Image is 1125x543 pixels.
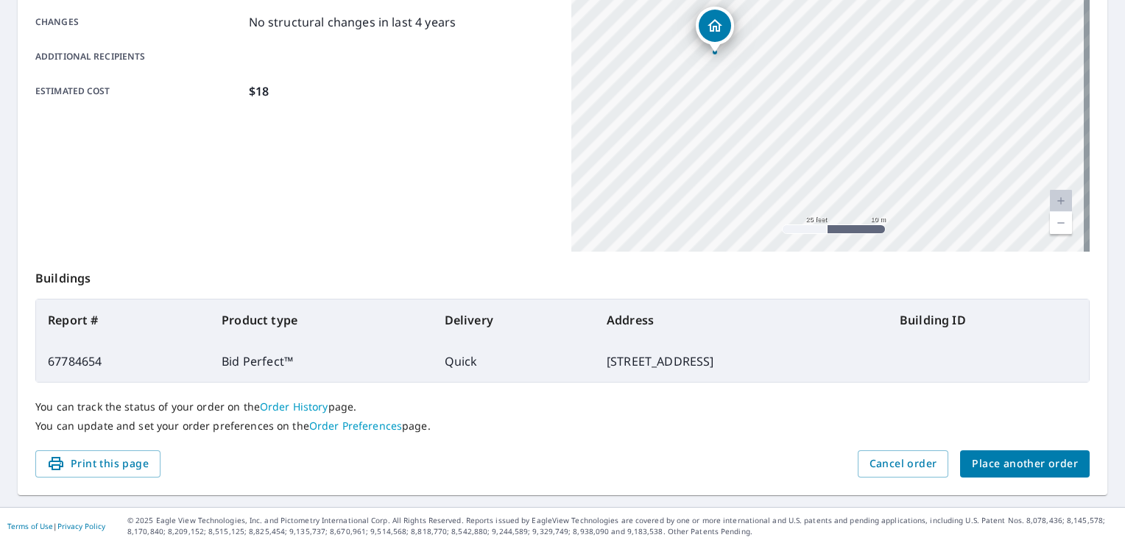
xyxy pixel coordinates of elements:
button: Cancel order [858,450,949,478]
p: You can track the status of your order on the page. [35,400,1090,414]
span: Cancel order [870,455,937,473]
p: Estimated cost [35,82,243,100]
p: | [7,522,105,530]
p: Buildings [35,252,1090,299]
button: Print this page [35,450,161,478]
a: Order History [260,400,328,414]
p: $18 [249,82,269,100]
a: Privacy Policy [57,521,105,531]
div: Dropped pin, building 1, Residential property, 2424 Tigua Ct Woodway, TX 76712 [696,7,734,52]
th: Building ID [888,299,1089,341]
a: Order Preferences [309,419,402,433]
a: Current Level 20, Zoom In Disabled [1050,190,1072,212]
p: Changes [35,13,243,31]
a: Terms of Use [7,521,53,531]
p: © 2025 Eagle View Technologies, Inc. and Pictometry International Corp. All Rights Reserved. Repo... [127,515,1118,537]
td: 67784654 [36,341,210,382]
p: No structural changes in last 4 years [249,13,456,31]
th: Product type [210,299,433,341]
button: Place another order [960,450,1090,478]
p: Additional recipients [35,50,243,63]
td: Quick [433,341,595,382]
td: [STREET_ADDRESS] [595,341,888,382]
span: Place another order [972,455,1078,473]
th: Report # [36,299,210,341]
th: Address [595,299,888,341]
a: Current Level 20, Zoom Out [1050,212,1072,234]
span: Print this page [47,455,149,473]
th: Delivery [433,299,595,341]
td: Bid Perfect™ [210,341,433,382]
p: You can update and set your order preferences on the page. [35,419,1090,433]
